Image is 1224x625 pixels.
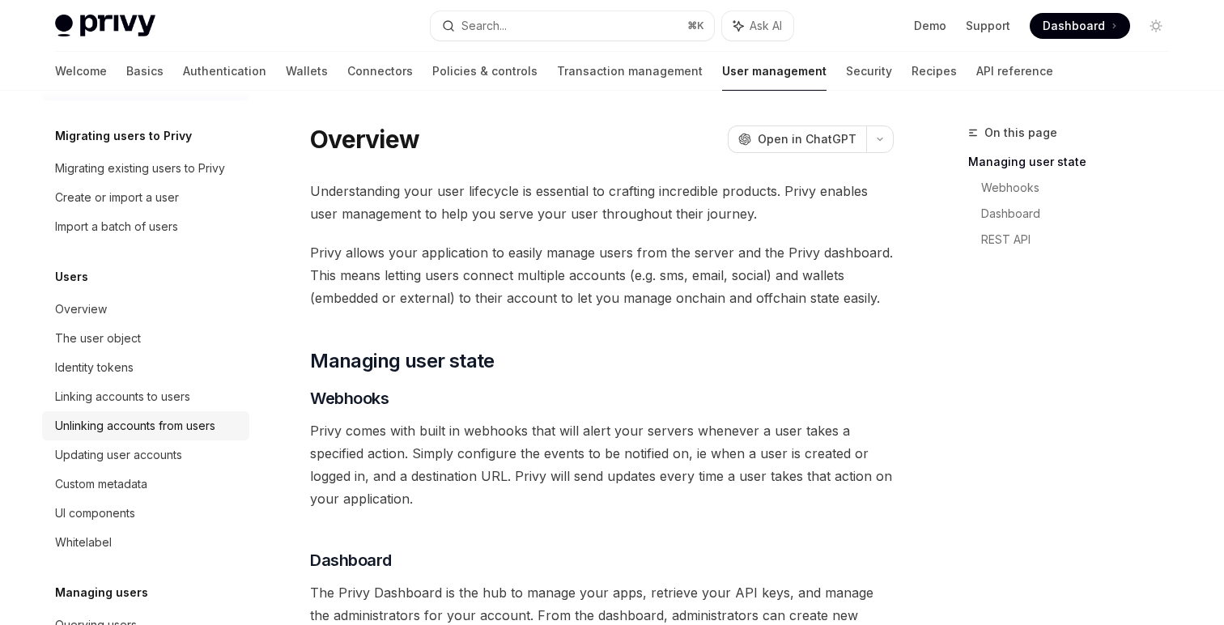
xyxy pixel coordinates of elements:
div: Unlinking accounts from users [55,416,215,436]
span: ⌘ K [687,19,704,32]
a: Webhooks [981,175,1182,201]
h5: Users [55,267,88,287]
span: Ask AI [750,18,782,34]
a: Demo [914,18,946,34]
div: Updating user accounts [55,445,182,465]
span: Webhooks [310,387,389,410]
div: Linking accounts to users [55,387,190,406]
span: On this page [984,123,1057,142]
a: Create or import a user [42,183,249,212]
a: Unlinking accounts from users [42,411,249,440]
a: Import a batch of users [42,212,249,241]
div: Import a batch of users [55,217,178,236]
div: Migrating existing users to Privy [55,159,225,178]
a: Dashboard [981,201,1182,227]
a: Basics [126,52,164,91]
a: UI components [42,499,249,528]
a: Wallets [286,52,328,91]
a: Migrating existing users to Privy [42,154,249,183]
a: Overview [42,295,249,324]
a: Support [966,18,1010,34]
h5: Migrating users to Privy [55,126,192,146]
a: Recipes [912,52,957,91]
a: Custom metadata [42,470,249,499]
a: Linking accounts to users [42,382,249,411]
button: Toggle dark mode [1143,13,1169,39]
div: UI components [55,504,135,523]
span: Privy comes with built in webhooks that will alert your servers whenever a user takes a specified... [310,419,894,510]
div: Whitelabel [55,533,112,552]
a: Authentication [183,52,266,91]
a: Connectors [347,52,413,91]
button: Search...⌘K [431,11,714,40]
span: Open in ChatGPT [758,131,856,147]
a: Security [846,52,892,91]
div: Create or import a user [55,188,179,207]
a: Dashboard [1030,13,1130,39]
a: The user object [42,324,249,353]
span: Dashboard [310,549,392,572]
div: Search... [461,16,507,36]
div: The user object [55,329,141,348]
a: Identity tokens [42,353,249,382]
button: Open in ChatGPT [728,125,866,153]
h5: Managing users [55,583,148,602]
h1: Overview [310,125,419,154]
button: Ask AI [722,11,793,40]
a: REST API [981,227,1182,253]
a: Transaction management [557,52,703,91]
a: User management [722,52,827,91]
div: Overview [55,300,107,319]
span: Dashboard [1043,18,1105,34]
span: Understanding your user lifecycle is essential to crafting incredible products. Privy enables use... [310,180,894,225]
a: Welcome [55,52,107,91]
a: Updating user accounts [42,440,249,470]
a: API reference [976,52,1053,91]
div: Custom metadata [55,474,147,494]
a: Whitelabel [42,528,249,557]
a: Policies & controls [432,52,538,91]
span: Managing user state [310,348,495,374]
a: Managing user state [968,149,1182,175]
div: Identity tokens [55,358,134,377]
img: light logo [55,15,155,37]
span: Privy allows your application to easily manage users from the server and the Privy dashboard. Thi... [310,241,894,309]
